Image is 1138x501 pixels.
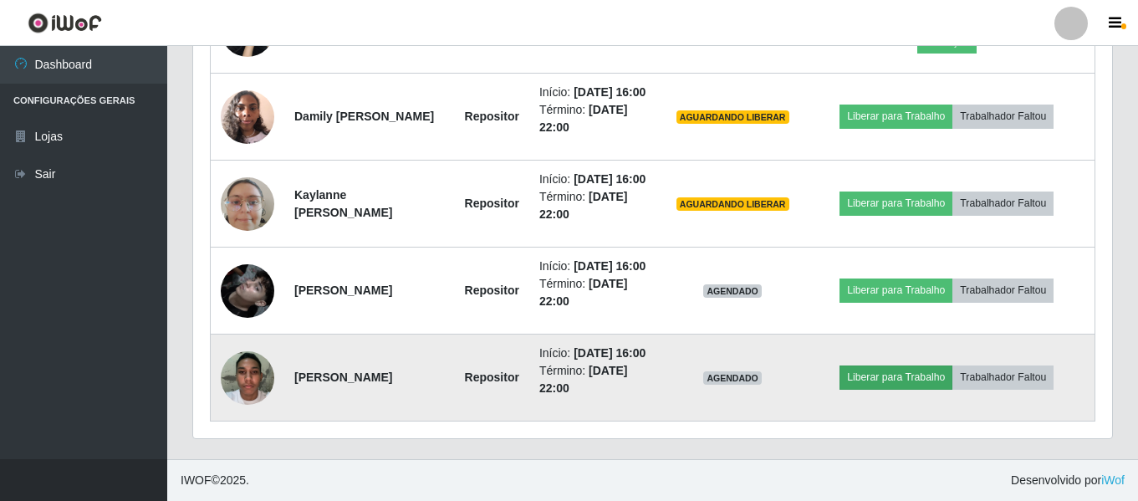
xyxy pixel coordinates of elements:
button: Trabalhador Faltou [952,279,1054,302]
li: Término: [539,362,656,397]
li: Término: [539,101,656,136]
li: Término: [539,275,656,310]
button: Trabalhador Faltou [952,366,1054,389]
strong: Damily [PERSON_NAME] [294,110,434,123]
li: Início: [539,258,656,275]
img: 1667492486696.jpeg [221,81,274,152]
img: 1752181822645.jpeg [221,342,274,413]
span: © 2025 . [181,472,249,489]
strong: Kaylanne [PERSON_NAME] [294,188,392,219]
time: [DATE] 16:00 [574,259,646,273]
span: Desenvolvido por [1011,472,1125,489]
button: Liberar para Trabalho [839,366,952,389]
span: AGUARDANDO LIBERAR [676,197,789,211]
span: AGENDADO [703,284,762,298]
time: [DATE] 16:00 [574,346,646,360]
button: Liberar para Trabalho [839,279,952,302]
button: Liberar para Trabalho [839,105,952,128]
strong: Repositor [465,197,519,210]
span: AGUARDANDO LIBERAR [676,110,789,124]
li: Início: [539,171,656,188]
strong: [PERSON_NAME] [294,371,392,384]
strong: Repositor [465,284,519,297]
strong: Repositor [465,110,519,123]
a: iWof [1101,473,1125,487]
img: 1750963256706.jpeg [221,243,274,339]
li: Término: [539,188,656,223]
button: Liberar para Trabalho [839,192,952,215]
li: Início: [539,345,656,362]
span: AGENDADO [703,371,762,385]
strong: [PERSON_NAME] [294,284,392,297]
img: 1752832224779.jpeg [221,168,274,239]
time: [DATE] 16:00 [574,172,646,186]
img: CoreUI Logo [28,13,102,33]
strong: Repositor [465,371,519,384]
button: Trabalhador Faltou [952,192,1054,215]
li: Início: [539,84,656,101]
time: [DATE] 16:00 [574,85,646,99]
span: IWOF [181,473,212,487]
button: Trabalhador Faltou [952,105,1054,128]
